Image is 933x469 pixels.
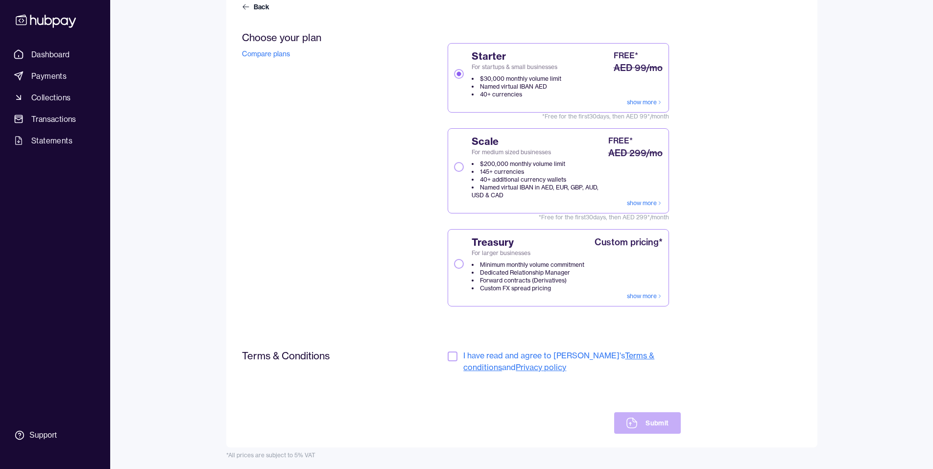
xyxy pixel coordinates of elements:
[31,70,67,82] span: Payments
[472,75,561,83] li: $30,000 monthly volume limit
[516,362,566,372] a: Privacy policy
[608,135,633,146] div: FREE*
[463,350,680,373] span: I have read and agree to [PERSON_NAME]'s and
[10,425,100,446] a: Support
[614,49,638,61] div: FREE*
[472,284,584,292] li: Custom FX spread pricing
[454,162,464,172] button: ScaleFor medium sized businesses$200,000 monthly volume limit145+ currencies40+ additional curren...
[10,46,100,63] a: Dashboard
[472,63,561,71] span: For startups & small businesses
[472,249,584,257] span: For larger businesses
[472,184,606,199] li: Named virtual IBAN in AED, EUR, GBP, AUD, USD & CAD
[448,113,669,120] span: *Free for the first 30 days, then AED 99*/month
[242,49,290,58] a: Compare plans
[448,213,669,221] span: *Free for the first 30 days, then AED 299*/month
[10,89,100,106] a: Collections
[472,277,584,284] li: Forward contracts (Derivatives)
[472,269,584,277] li: Dedicated Relationship Manager
[627,98,663,106] a: show more
[226,451,817,459] div: *All prices are subject to 5% VAT
[31,135,72,146] span: Statements
[454,69,464,79] button: StarterFor startups & small businesses$30,000 monthly volume limitNamed virtual IBAN AED40+ curre...
[627,199,663,207] a: show more
[472,168,606,176] li: 145+ currencies
[608,146,663,160] div: AED 299/mo
[614,61,663,75] div: AED 99/mo
[242,2,271,12] a: Back
[31,48,70,60] span: Dashboard
[29,430,57,441] div: Support
[242,31,389,44] h2: Choose your plan
[242,350,389,362] h2: Terms & Conditions
[627,292,663,300] a: show more
[472,135,606,148] span: Scale
[472,176,606,184] li: 40+ additional currency wallets
[31,92,71,103] span: Collections
[472,160,606,168] li: $200,000 monthly volume limit
[472,261,584,269] li: Minimum monthly volume commitment
[472,235,584,249] span: Treasury
[454,259,464,269] button: TreasuryFor larger businessesMinimum monthly volume commitmentDedicated Relationship ManagerForwa...
[472,91,561,98] li: 40+ currencies
[472,83,561,91] li: Named virtual IBAN AED
[595,235,663,249] div: Custom pricing*
[10,132,100,149] a: Statements
[472,148,606,156] span: For medium sized businesses
[472,49,561,63] span: Starter
[31,113,76,125] span: Transactions
[10,67,100,85] a: Payments
[10,110,100,128] a: Transactions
